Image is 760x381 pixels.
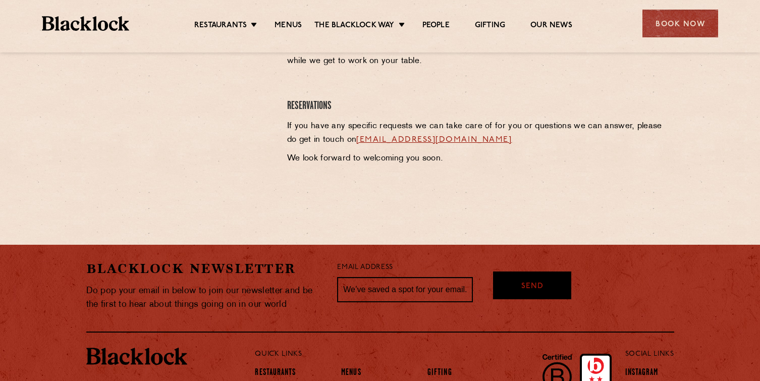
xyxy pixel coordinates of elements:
[287,120,674,147] p: If you have any specific requests we can take care of for you or questions we can answer, please ...
[427,368,452,379] a: Gifting
[255,368,296,379] a: Restaurants
[86,284,322,311] p: Do pop your email in below to join our newsletter and be the first to hear about things going on ...
[42,16,129,31] img: BL_Textured_Logo-footer-cropped.svg
[337,262,393,274] label: Email Address
[625,348,674,361] p: Social Links
[194,21,247,32] a: Restaurants
[275,21,302,32] a: Menus
[287,99,674,113] h4: Reservations
[422,21,450,32] a: People
[356,136,512,144] a: [EMAIL_ADDRESS][DOMAIN_NAME]
[642,10,718,37] div: Book Now
[86,260,322,278] h2: Blacklock Newsletter
[314,21,394,32] a: The Blacklock Way
[337,277,473,302] input: We’ve saved a spot for your email...
[625,368,659,379] a: Instagram
[521,281,544,293] span: Send
[530,21,572,32] a: Our News
[341,368,361,379] a: Menus
[475,21,505,32] a: Gifting
[287,152,674,166] p: We look forward to welcoming you soon.
[86,348,187,365] img: BL_Textured_Logo-footer-cropped.svg
[255,348,591,361] p: Quick Links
